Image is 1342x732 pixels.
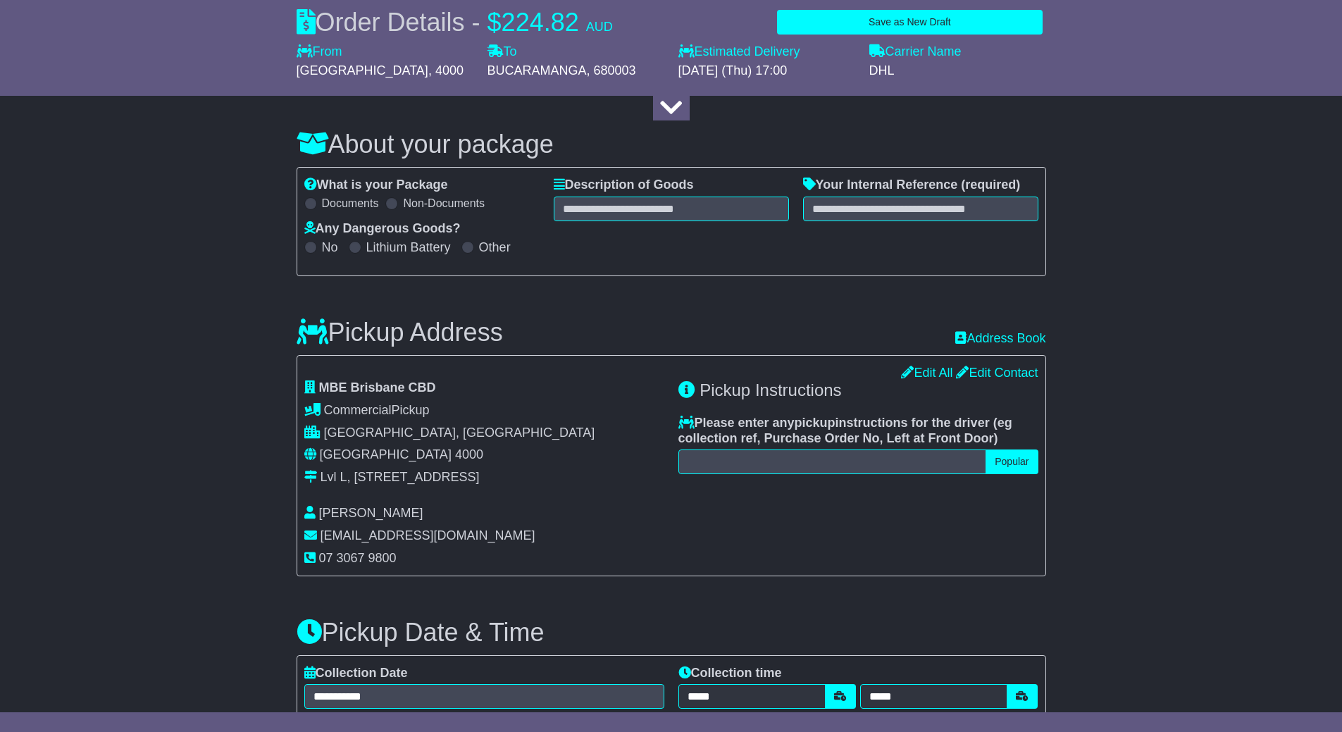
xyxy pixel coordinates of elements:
[319,551,397,565] span: 07 3067 9800
[678,44,855,60] label: Estimated Delivery
[487,44,517,60] label: To
[322,197,379,210] label: Documents
[322,240,338,256] label: No
[319,380,436,395] span: MBE Brisbane CBD
[487,8,502,37] span: $
[777,10,1042,35] button: Save as New Draft
[479,240,511,256] label: Other
[321,470,480,485] div: Lvl L, [STREET_ADDRESS]
[487,63,587,77] span: BUCARAMANGA
[297,619,1046,647] h3: Pickup Date & Time
[587,63,636,77] span: , 680003
[304,403,664,418] div: Pickup
[586,20,613,34] span: AUD
[297,7,613,37] div: Order Details -
[320,447,452,461] span: [GEOGRAPHIC_DATA]
[795,416,835,430] span: pickup
[678,416,1012,445] span: eg collection ref, Purchase Order No, Left at Front Door
[297,130,1046,159] h3: About your package
[428,63,464,77] span: , 4000
[319,506,423,520] span: [PERSON_NAME]
[455,447,483,461] span: 4000
[956,366,1038,380] a: Edit Contact
[955,331,1045,347] a: Address Book
[678,63,855,79] div: [DATE] (Thu) 17:00
[321,528,535,542] span: [EMAIL_ADDRESS][DOMAIN_NAME]
[678,416,1038,446] label: Please enter any instructions for the driver ( )
[700,380,841,399] span: Pickup Instructions
[678,666,782,681] label: Collection time
[304,221,461,237] label: Any Dangerous Goods?
[869,63,1046,79] div: DHL
[986,449,1038,474] button: Popular
[554,178,694,193] label: Description of Goods
[304,178,448,193] label: What is your Package
[304,666,408,681] label: Collection Date
[297,44,342,60] label: From
[869,44,962,60] label: Carrier Name
[297,318,503,347] h3: Pickup Address
[324,426,595,440] span: [GEOGRAPHIC_DATA], [GEOGRAPHIC_DATA]
[366,240,451,256] label: Lithium Battery
[502,8,579,37] span: 224.82
[297,63,428,77] span: [GEOGRAPHIC_DATA]
[803,178,1021,193] label: Your Internal Reference (required)
[324,403,392,417] span: Commercial
[403,197,485,210] label: Non-Documents
[901,366,952,380] a: Edit All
